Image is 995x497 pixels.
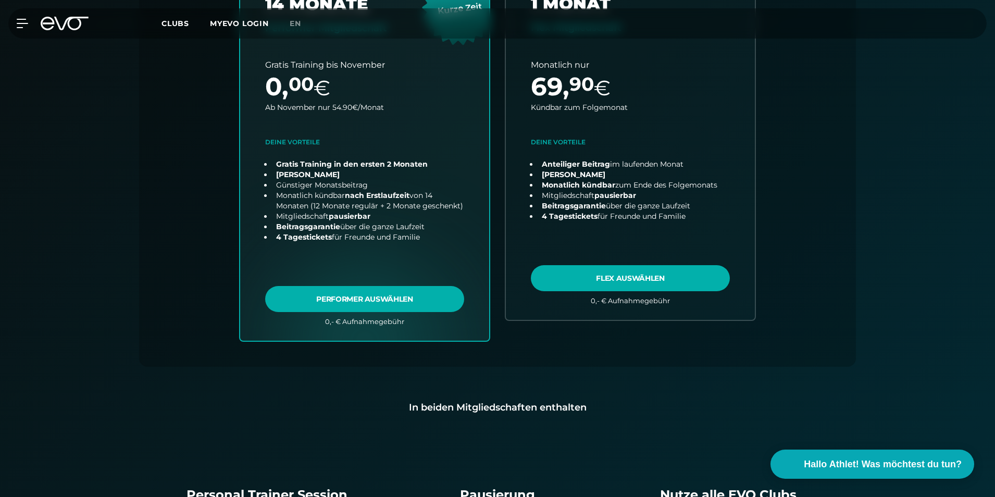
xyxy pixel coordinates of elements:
span: Clubs [161,19,189,28]
span: Hallo Athlet! Was möchtest du tun? [804,457,962,471]
a: MYEVO LOGIN [210,19,269,28]
span: en [290,19,301,28]
button: Hallo Athlet! Was möchtest du tun? [770,450,974,479]
a: Clubs [161,18,210,28]
div: In beiden Mitgliedschaften enthalten [156,400,839,415]
a: en [290,18,314,30]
